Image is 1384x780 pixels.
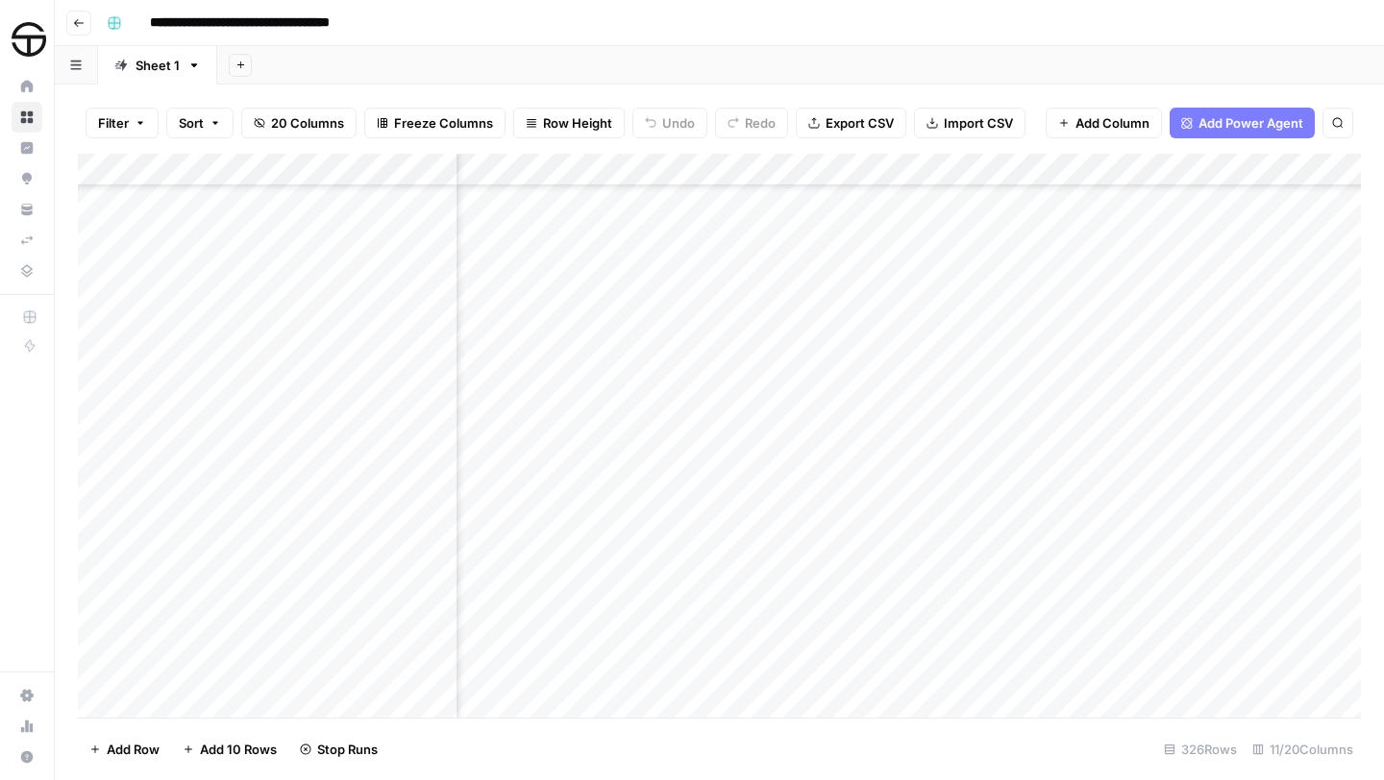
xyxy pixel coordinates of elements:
[317,740,378,759] span: Stop Runs
[12,256,42,286] a: Data Library
[394,113,493,133] span: Freeze Columns
[796,108,906,138] button: Export CSV
[12,22,46,57] img: SimpleTire Logo
[12,163,42,194] a: Opportunities
[288,734,389,765] button: Stop Runs
[1199,113,1303,133] span: Add Power Agent
[271,113,344,133] span: 20 Columns
[1075,113,1149,133] span: Add Column
[241,108,357,138] button: 20 Columns
[78,734,171,765] button: Add Row
[98,46,217,85] a: Sheet 1
[1170,108,1315,138] button: Add Power Agent
[944,113,1013,133] span: Import CSV
[171,734,288,765] button: Add 10 Rows
[179,113,204,133] span: Sort
[86,108,159,138] button: Filter
[1156,734,1245,765] div: 326 Rows
[1046,108,1162,138] button: Add Column
[12,71,42,102] a: Home
[826,113,894,133] span: Export CSV
[12,102,42,133] a: Browse
[12,133,42,163] a: Insights
[200,740,277,759] span: Add 10 Rows
[12,15,42,63] button: Workspace: SimpleTire
[12,742,42,772] button: Help + Support
[1245,734,1361,765] div: 11/20 Columns
[12,711,42,742] a: Usage
[632,108,707,138] button: Undo
[914,108,1026,138] button: Import CSV
[166,108,234,138] button: Sort
[107,740,160,759] span: Add Row
[136,56,180,75] div: Sheet 1
[662,113,695,133] span: Undo
[364,108,506,138] button: Freeze Columns
[543,113,612,133] span: Row Height
[12,225,42,256] a: Syncs
[745,113,776,133] span: Redo
[513,108,625,138] button: Row Height
[12,194,42,225] a: Your Data
[715,108,788,138] button: Redo
[98,113,129,133] span: Filter
[12,680,42,711] a: Settings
